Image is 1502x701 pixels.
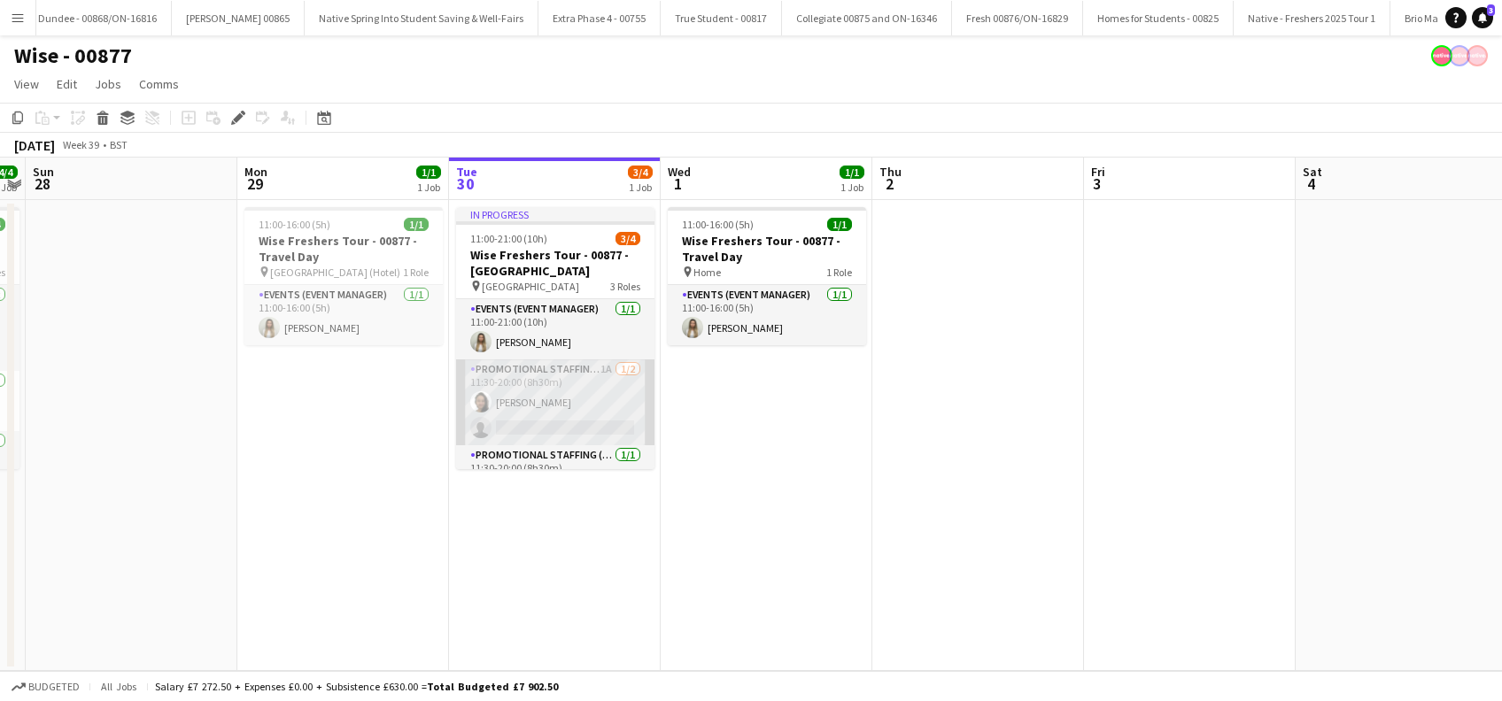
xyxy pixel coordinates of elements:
a: View [7,73,46,96]
button: True Student - 00817 [661,1,782,35]
app-job-card: 11:00-16:00 (5h)1/1Wise Freshers Tour - 00877 - Travel Day Home1 RoleEvents (Event Manager)1/111:... [668,207,866,345]
span: 30 [453,173,477,194]
button: Native Spring Into Student Saving & Well-Fairs [305,1,538,35]
span: 1/1 [416,166,441,179]
button: Collegiate 00875 and ON-16346 [782,1,952,35]
div: Salary £7 272.50 + Expenses £0.00 + Subsistence £630.00 = [155,680,558,693]
span: Edit [57,76,77,92]
span: 1/1 [827,218,852,231]
a: Comms [132,73,186,96]
span: View [14,76,39,92]
app-job-card: In progress11:00-21:00 (10h)3/4Wise Freshers Tour - 00877 - [GEOGRAPHIC_DATA] [GEOGRAPHIC_DATA]3 ... [456,207,654,469]
span: 11:00-16:00 (5h) [259,218,330,231]
a: Edit [50,73,84,96]
span: 1 Role [826,266,852,279]
span: 2 [877,173,902,194]
span: 3/4 [616,232,640,245]
div: 1 Job [417,181,440,194]
span: 3 [1088,173,1105,194]
span: 11:00-21:00 (10h) [470,232,547,245]
app-card-role: Events (Event Manager)1/111:00-16:00 (5h)[PERSON_NAME] [244,285,443,345]
span: 28 [30,173,54,194]
app-card-role: Promotional Staffing (Brand Ambassadors)1A1/211:30-20:00 (8h30m)[PERSON_NAME] [456,359,654,445]
div: In progress [456,207,654,221]
span: 1 Role [403,266,429,279]
span: Thu [879,164,902,180]
app-user-avatar: native Staffing [1431,45,1452,66]
a: Jobs [88,73,128,96]
span: Mon [244,164,267,180]
span: 3 [1487,4,1495,16]
div: 1 Job [840,181,863,194]
span: Wed [668,164,691,180]
span: 1/1 [404,218,429,231]
span: Sun [33,164,54,180]
span: 11:00-16:00 (5h) [682,218,754,231]
app-user-avatar: native Staffing [1449,45,1470,66]
span: [GEOGRAPHIC_DATA] (Hotel) [270,266,400,279]
span: Budgeted [28,681,80,693]
span: All jobs [97,680,140,693]
div: [DATE] [14,136,55,154]
button: Extra Phase 4 - 00755 [538,1,661,35]
h3: Wise Freshers Tour - 00877 - Travel Day [244,233,443,265]
span: Jobs [95,76,121,92]
span: Week 39 [58,138,103,151]
div: BST [110,138,128,151]
h3: Wise Freshers Tour - 00877 - Travel Day [668,233,866,265]
app-job-card: 11:00-16:00 (5h)1/1Wise Freshers Tour - 00877 - Travel Day [GEOGRAPHIC_DATA] (Hotel)1 RoleEvents ... [244,207,443,345]
h3: Wise Freshers Tour - 00877 - [GEOGRAPHIC_DATA] [456,247,654,279]
button: Native - Freshers 2025 Tour 1 [1234,1,1390,35]
span: Tue [456,164,477,180]
span: 1 [665,173,691,194]
button: Budgeted [9,677,82,697]
button: Homes for Students - 00825 [1083,1,1234,35]
button: Fresh 00876/ON-16829 [952,1,1083,35]
span: Comms [139,76,179,92]
span: 3/4 [628,166,653,179]
a: 3 [1472,7,1493,28]
app-card-role: Events (Event Manager)1/111:00-21:00 (10h)[PERSON_NAME] [456,299,654,359]
h1: Wise - 00877 [14,42,132,69]
app-user-avatar: native Staffing [1467,45,1488,66]
span: Home [693,266,721,279]
span: 4 [1300,173,1322,194]
div: 1 Job [629,181,652,194]
span: 3 Roles [610,280,640,293]
span: [GEOGRAPHIC_DATA] [482,280,579,293]
app-card-role: Events (Event Manager)1/111:00-16:00 (5h)[PERSON_NAME] [668,285,866,345]
app-card-role: Promotional Staffing (Brand Ambassadors)1/111:30-20:00 (8h30m) [456,445,654,505]
button: [PERSON_NAME] 00865 [172,1,305,35]
span: Sat [1303,164,1322,180]
span: 29 [242,173,267,194]
span: Fri [1091,164,1105,180]
span: 1/1 [840,166,864,179]
span: Total Budgeted £7 902.50 [427,680,558,693]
